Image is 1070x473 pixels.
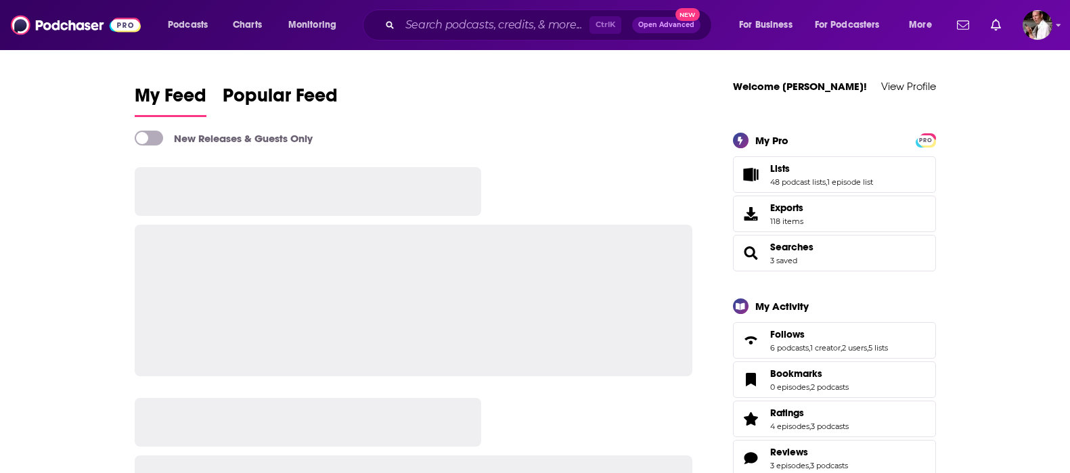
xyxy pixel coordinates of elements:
[806,14,899,36] button: open menu
[135,84,206,115] span: My Feed
[733,156,936,193] span: Lists
[733,322,936,359] span: Follows
[809,382,811,392] span: ,
[770,367,822,380] span: Bookmarks
[135,131,313,145] a: New Releases & Guests Only
[810,343,841,353] a: 1 creator
[770,241,813,253] a: Searches
[809,343,810,353] span: ,
[738,244,765,263] a: Searches
[809,461,810,470] span: ,
[738,449,765,468] a: Reviews
[158,14,225,36] button: open menu
[288,16,336,35] span: Monitoring
[909,16,932,35] span: More
[1023,10,1052,40] span: Logged in as Quarto
[841,343,842,353] span: ,
[168,16,208,35] span: Podcasts
[770,177,826,187] a: 48 podcast lists
[770,217,803,226] span: 118 items
[589,16,621,34] span: Ctrl K
[376,9,725,41] div: Search podcasts, credits, & more...
[738,165,765,184] a: Lists
[733,235,936,271] span: Searches
[918,135,934,145] span: PRO
[770,162,873,175] a: Lists
[770,256,797,265] a: 3 saved
[733,401,936,437] span: Ratings
[867,343,868,353] span: ,
[733,196,936,232] a: Exports
[730,14,809,36] button: open menu
[223,84,338,115] span: Popular Feed
[233,16,262,35] span: Charts
[755,300,809,313] div: My Activity
[755,134,788,147] div: My Pro
[738,204,765,223] span: Exports
[638,22,694,28] span: Open Advanced
[1023,10,1052,40] button: Show profile menu
[985,14,1006,37] a: Show notifications dropdown
[733,361,936,398] span: Bookmarks
[770,446,808,458] span: Reviews
[770,407,849,419] a: Ratings
[733,80,867,93] a: Welcome [PERSON_NAME]!
[881,80,936,93] a: View Profile
[952,14,975,37] a: Show notifications dropdown
[738,331,765,350] a: Follows
[811,422,849,431] a: 3 podcasts
[868,343,888,353] a: 5 lists
[770,446,848,458] a: Reviews
[770,328,805,340] span: Follows
[135,84,206,117] a: My Feed
[632,17,700,33] button: Open AdvancedNew
[770,202,803,214] span: Exports
[400,14,589,36] input: Search podcasts, credits, & more...
[1023,10,1052,40] img: User Profile
[811,382,849,392] a: 2 podcasts
[810,461,848,470] a: 3 podcasts
[739,16,793,35] span: For Business
[815,16,880,35] span: For Podcasters
[770,382,809,392] a: 0 episodes
[899,14,949,36] button: open menu
[770,407,804,419] span: Ratings
[770,328,888,340] a: Follows
[770,422,809,431] a: 4 episodes
[770,461,809,470] a: 3 episodes
[809,422,811,431] span: ,
[770,343,809,353] a: 6 podcasts
[738,409,765,428] a: Ratings
[675,8,700,21] span: New
[842,343,867,353] a: 2 users
[223,84,338,117] a: Popular Feed
[224,14,270,36] a: Charts
[827,177,873,187] a: 1 episode list
[826,177,827,187] span: ,
[738,370,765,389] a: Bookmarks
[279,14,354,36] button: open menu
[918,134,934,144] a: PRO
[770,162,790,175] span: Lists
[11,12,141,38] img: Podchaser - Follow, Share and Rate Podcasts
[770,367,849,380] a: Bookmarks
